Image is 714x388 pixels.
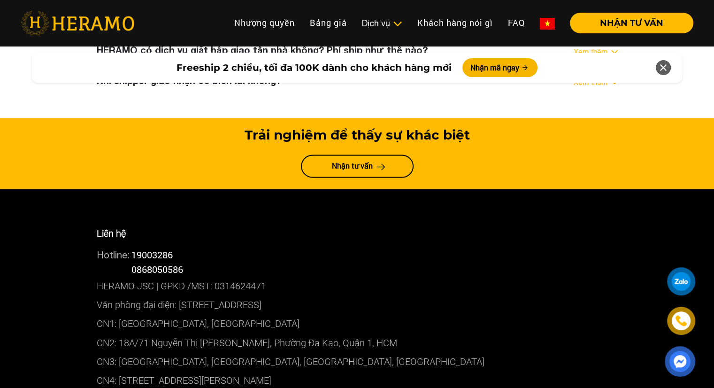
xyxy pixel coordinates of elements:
h3: Trải nghiệm để thấy sự khác biệt [97,127,618,143]
button: Nhận mã ngay [462,58,537,77]
img: arrow-next [376,163,385,170]
img: heramo-logo.png [21,11,134,35]
a: Nhượng quyền [227,13,302,33]
a: phone-icon [668,308,694,334]
p: CN1: [GEOGRAPHIC_DATA], [GEOGRAPHIC_DATA] [97,314,618,333]
span: Hotline: [97,249,130,260]
span: Freeship 2 chiều, tối đa 100K dành cho khách hàng mới [176,61,451,75]
p: HERAMO JSC | GPKD /MST: 0314624471 [97,277,618,295]
p: CN3: [GEOGRAPHIC_DATA], [GEOGRAPHIC_DATA], [GEOGRAPHIC_DATA], [GEOGRAPHIC_DATA] [97,352,618,371]
a: Khách hàng nói gì [410,13,500,33]
a: Xem thêm [574,46,607,57]
img: subToggleIcon [392,19,402,29]
p: CN2: 18A/71 Nguyễn Thị [PERSON_NAME], Phường Đa Kao, Quận 1, HCM [97,333,618,352]
img: phone-icon [674,314,688,328]
span: 0868050586 [131,263,183,275]
p: Văn phòng đại diện: [STREET_ADDRESS] [97,295,618,314]
div: Dịch vụ [362,17,402,30]
button: NHẬN TƯ VẤN [570,13,693,33]
a: FAQ [500,13,532,33]
a: NHẬN TƯ VẤN [562,19,693,27]
img: vn-flag.png [540,18,555,30]
a: Nhận tư vấn [301,155,414,178]
a: 19003286 [131,248,173,261]
a: Bảng giá [302,13,354,33]
p: Liên hệ [97,226,618,241]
